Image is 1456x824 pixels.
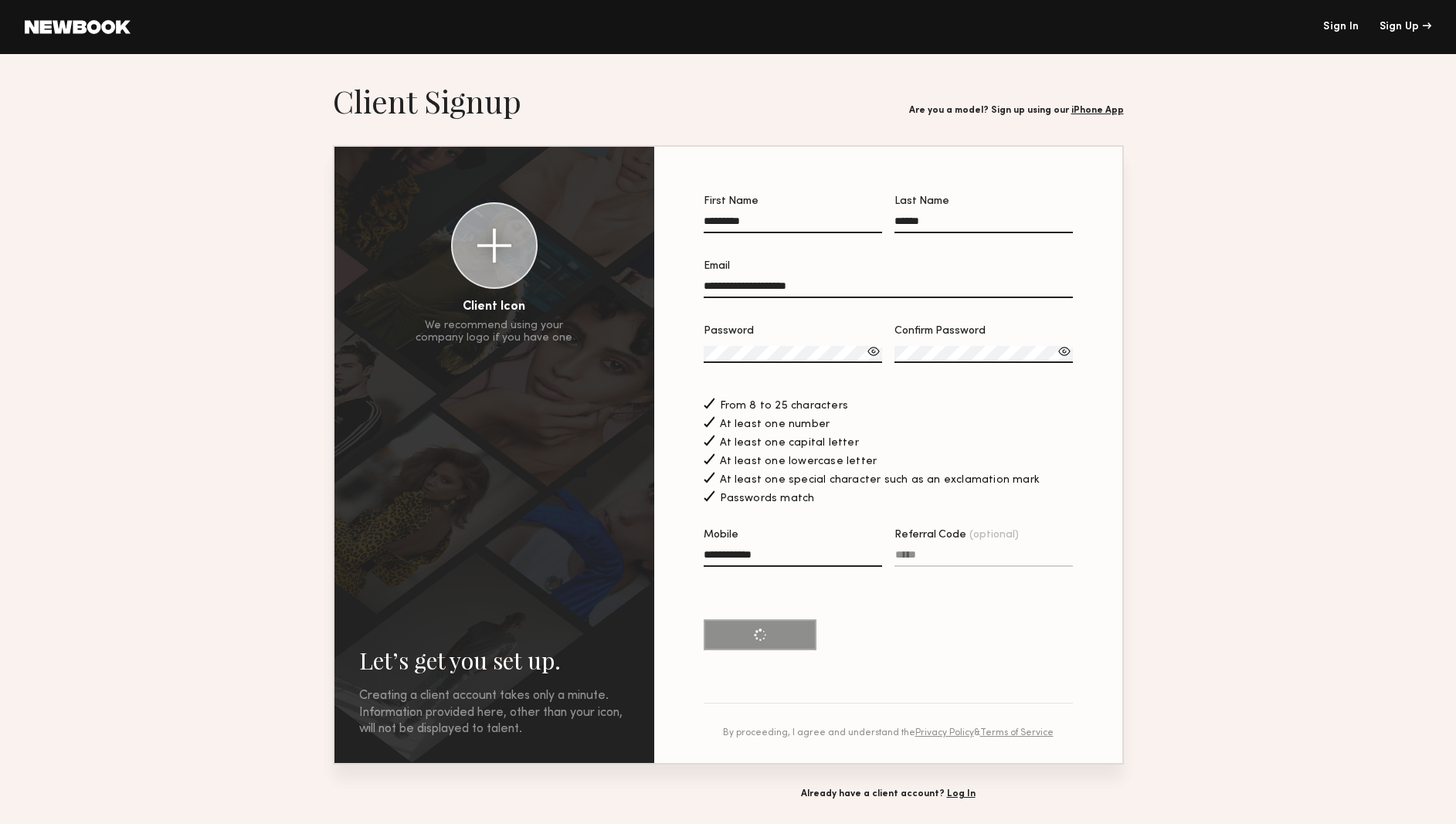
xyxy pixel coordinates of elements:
span: Passwords match [720,493,815,504]
div: Password [704,326,882,337]
input: Last Name [894,215,1073,233]
div: Confirm Password [894,326,1073,337]
div: Are you a model? Sign up using our [909,106,1124,116]
div: Mobile [704,530,882,541]
span: At least one capital letter [720,438,859,449]
span: At least one lowercase letter [720,456,877,467]
a: Terms of Service [980,728,1054,738]
span: From 8 to 25 characters [720,401,849,412]
input: First Name [704,215,882,233]
div: Client Icon [463,301,525,314]
input: Confirm Password [894,346,1073,363]
div: Already have a client account? [653,789,1124,799]
div: Last Name [894,196,1073,207]
div: Referral Code [894,530,1073,541]
input: Mobile [704,549,882,567]
input: Referral Code(optional) [894,549,1073,567]
a: Privacy Policy [915,728,974,738]
span: At least one number [720,419,830,430]
a: iPhone App [1071,106,1124,115]
h2: Let’s get you set up. [359,645,630,676]
a: Log In [947,789,976,799]
div: Creating a client account takes only a minute. Information provided here, other than your icon, w... [359,688,630,738]
div: Email [704,261,1073,272]
span: (optional) [969,530,1019,541]
h1: Client Signup [333,82,521,120]
div: Sign Up [1380,22,1431,32]
input: Email [704,280,1073,298]
input: Password [704,346,882,363]
a: Sign In [1323,22,1359,32]
div: We recommend using your company logo if you have one [416,320,572,344]
span: At least one special character such as an exclamation mark [720,475,1040,486]
div: By proceeding, I agree and understand the & [704,728,1073,738]
div: First Name [704,196,882,207]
